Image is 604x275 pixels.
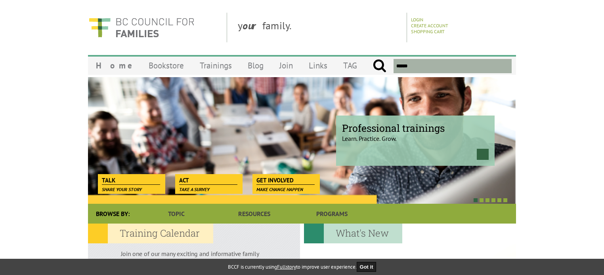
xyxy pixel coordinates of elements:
span: Share your story [102,186,142,192]
strong: our [243,19,262,32]
h2: Training Calendar [88,224,213,243]
a: Shopping Cart [411,28,445,34]
a: Blog [240,56,271,75]
a: Talk Share your story [98,174,164,185]
input: Submit [373,59,386,73]
button: Got it [357,262,377,272]
a: Act Take a survey [175,174,241,185]
div: y family. [231,13,407,42]
p: Learn. Practice. Grow. [342,128,489,142]
span: Make change happen [256,186,303,192]
span: Take a survey [179,186,210,192]
a: Fullstory [277,264,296,270]
span: Act [179,176,237,185]
a: Links [301,56,335,75]
a: Login [411,17,423,23]
a: Join [271,56,301,75]
a: Home [88,56,141,75]
p: Join one of our many exciting and informative family life education programs. [121,250,267,266]
a: Resources [215,204,293,224]
a: Get Involved Make change happen [252,174,319,185]
a: Programs [293,204,371,224]
div: Browse By: [88,204,138,224]
a: Trainings [192,56,240,75]
a: Bookstore [141,56,192,75]
a: Topic [138,204,215,224]
img: BC Council for FAMILIES [88,13,195,42]
a: TAG [335,56,365,75]
span: Talk [102,176,160,185]
span: Professional trainings [342,121,489,135]
h2: What's New [304,224,402,243]
a: Create Account [411,23,448,28]
span: Get Involved [256,176,315,185]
